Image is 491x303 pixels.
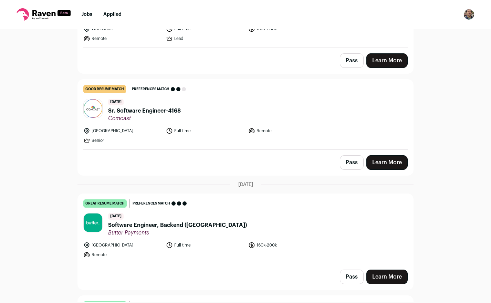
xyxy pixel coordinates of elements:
[340,53,364,68] button: Pass
[83,199,127,208] div: great resume match
[83,242,162,249] li: [GEOGRAPHIC_DATA]
[132,86,169,93] span: Preferences match
[84,213,102,232] img: a8a1043e55234aa21f51119b3f7ff379cd7e237c953da242e540ce7cb7755f9c.jpg
[108,229,247,236] span: Butter Payments
[83,85,126,93] div: good resume match
[133,200,170,207] span: Preferences match
[463,9,474,20] button: Open dropdown
[78,194,413,264] a: great resume match Preferences match [DATE] Software Engineer, Backend ([GEOGRAPHIC_DATA]) Butter...
[108,221,247,229] span: Software Engineer, Backend ([GEOGRAPHIC_DATA])
[340,155,364,170] button: Pass
[78,80,413,149] a: good resume match Preferences match [DATE] Sr. Software Engineer-4168 Comcast [GEOGRAPHIC_DATA] F...
[238,181,253,188] span: [DATE]
[166,35,244,42] li: Lead
[248,127,327,134] li: Remote
[83,137,162,144] li: Senior
[83,127,162,134] li: [GEOGRAPHIC_DATA]
[463,9,474,20] img: 14382737-medium_jpg
[366,53,408,68] a: Learn More
[103,12,122,17] a: Applied
[108,99,124,105] span: [DATE]
[83,251,162,258] li: Remote
[108,213,124,220] span: [DATE]
[84,99,102,118] img: 2b6aeab970b3189099869cc1ddbd97e67b7c05e38648a67bb7757ac982c53954.jpg
[108,115,181,122] span: Comcast
[366,155,408,170] a: Learn More
[340,270,364,284] button: Pass
[166,242,244,249] li: Full time
[83,35,162,42] li: Remote
[108,107,181,115] span: Sr. Software Engineer-4168
[366,270,408,284] a: Learn More
[248,242,327,249] li: 160k-200k
[82,12,92,17] a: Jobs
[166,127,244,134] li: Full time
